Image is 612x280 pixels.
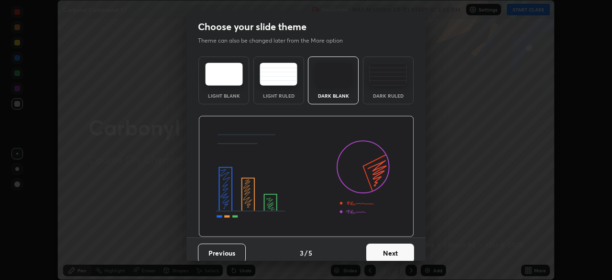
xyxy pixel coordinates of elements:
div: Light Blank [205,93,243,98]
button: Next [366,244,414,263]
div: Dark Blank [314,93,352,98]
button: Previous [198,244,246,263]
div: Light Ruled [260,93,298,98]
h4: 3 [300,248,304,258]
img: darkTheme.f0cc69e5.svg [315,63,352,86]
h4: 5 [308,248,312,258]
h2: Choose your slide theme [198,21,306,33]
p: Theme can also be changed later from the More option [198,36,353,45]
img: lightTheme.e5ed3b09.svg [205,63,243,86]
img: lightRuledTheme.5fabf969.svg [260,63,297,86]
img: darkRuledTheme.de295e13.svg [369,63,407,86]
h4: / [305,248,307,258]
img: darkThemeBanner.d06ce4a2.svg [198,116,414,237]
div: Dark Ruled [369,93,407,98]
